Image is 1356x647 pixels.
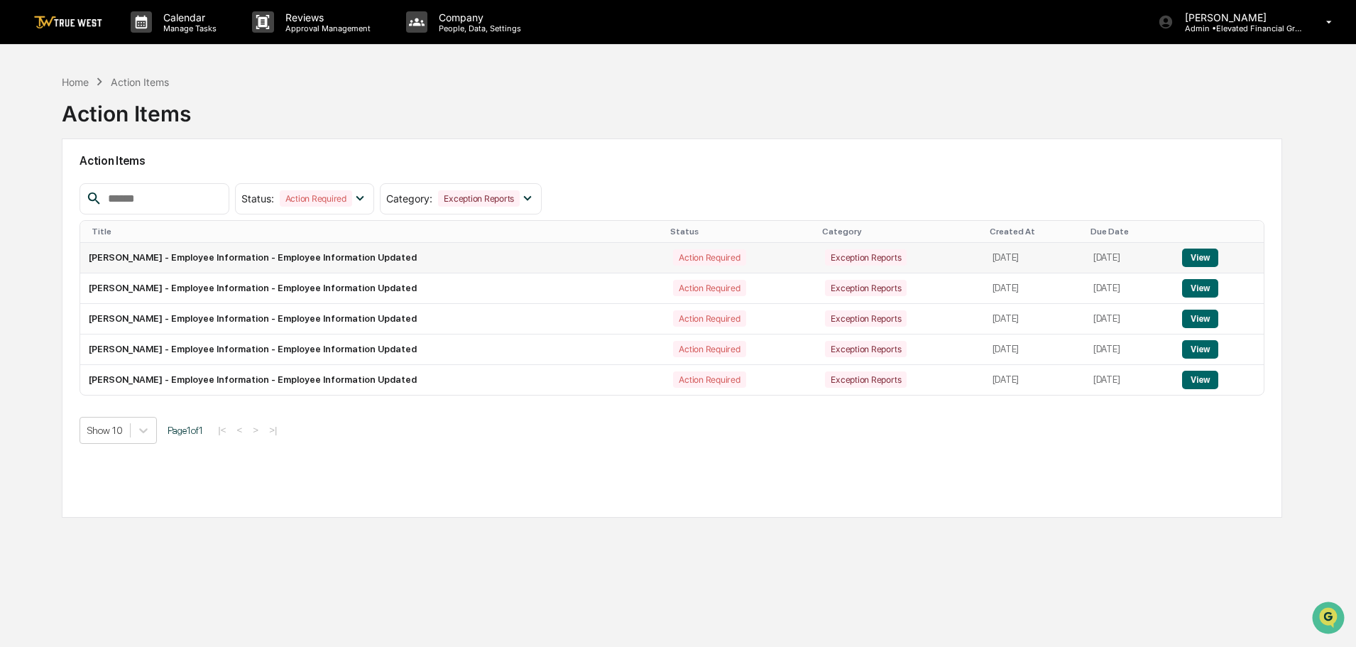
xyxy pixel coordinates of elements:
div: Past conversations [14,158,95,169]
p: Approval Management [274,23,378,33]
td: [DATE] [1085,335,1174,365]
button: Start new chat [241,113,258,130]
div: 🖐️ [14,292,26,303]
div: Created At [990,227,1079,236]
span: Page 1 of 1 [168,425,203,436]
button: |< [214,424,230,436]
a: View [1182,374,1218,385]
td: [DATE] [984,273,1085,304]
div: Action Items [111,76,169,88]
p: Admin • Elevated Financial Group [1174,23,1306,33]
span: Data Lookup [28,317,89,332]
span: [PERSON_NAME] [44,193,115,205]
h2: Action Items [80,154,1264,168]
td: [DATE] [1085,273,1174,304]
button: See all [220,155,258,172]
a: View [1182,344,1218,354]
td: [PERSON_NAME] - Employee Information - Employee Information Updated [80,335,665,365]
div: Start new chat [64,109,233,123]
div: Action Required [673,249,745,266]
td: [DATE] [984,365,1085,395]
a: View [1182,313,1218,324]
img: logo [34,16,102,29]
td: [PERSON_NAME] - Employee Information - Employee Information Updated [80,365,665,395]
button: View [1182,279,1218,298]
p: How can we help? [14,30,258,53]
p: Calendar [152,11,224,23]
button: View [1182,249,1218,267]
img: 1746055101610-c473b297-6a78-478c-a979-82029cc54cd1 [14,109,40,134]
div: Action Required [673,341,745,357]
p: Company [427,11,528,23]
button: >| [265,424,281,436]
img: Tammy Steffen [14,180,37,202]
p: [PERSON_NAME] [1174,11,1306,23]
div: 🗄️ [103,292,114,303]
button: > [248,424,263,436]
button: < [233,424,247,436]
td: [DATE] [1085,304,1174,335]
p: People, Data, Settings [427,23,528,33]
div: Action Required [673,310,745,327]
a: Powered byPylon [100,352,172,363]
td: [DATE] [984,335,1085,365]
div: Exception Reports [438,190,520,207]
div: Exception Reports [825,280,907,296]
td: [DATE] [984,243,1085,273]
div: Exception Reports [825,249,907,266]
img: 8933085812038_c878075ebb4cc5468115_72.jpg [30,109,55,134]
button: View [1182,340,1218,359]
span: [PERSON_NAME] [44,232,115,243]
td: [DATE] [1085,365,1174,395]
span: Pylon [141,352,172,363]
a: View [1182,252,1218,263]
a: 🖐️Preclearance [9,285,97,310]
span: • [118,193,123,205]
span: Category : [386,192,432,205]
div: Action Items [62,89,191,126]
td: [PERSON_NAME] - Employee Information - Employee Information Updated [80,304,665,335]
div: Due Date [1090,227,1168,236]
span: • [118,232,123,243]
a: View [1182,283,1218,293]
a: 🔎Data Lookup [9,312,95,337]
div: Exception Reports [825,310,907,327]
button: View [1182,310,1218,328]
div: Action Required [673,280,745,296]
div: Status [670,227,811,236]
iframe: Open customer support [1311,600,1349,638]
div: Action Required [280,190,352,207]
div: Exception Reports [825,371,907,388]
div: Exception Reports [825,341,907,357]
a: 🗄️Attestations [97,285,182,310]
span: [DATE] [126,193,155,205]
td: [DATE] [1085,243,1174,273]
p: Manage Tasks [152,23,224,33]
td: [PERSON_NAME] - Employee Information - Employee Information Updated [80,273,665,304]
span: Preclearance [28,290,92,305]
td: [PERSON_NAME] - Employee Information - Employee Information Updated [80,243,665,273]
span: [DATE] [126,232,155,243]
div: We're available if you need us! [64,123,195,134]
div: Action Required [673,371,745,388]
span: Attestations [117,290,176,305]
span: Status : [241,192,274,205]
div: 🔎 [14,319,26,330]
td: [DATE] [984,304,1085,335]
button: View [1182,371,1218,389]
p: Reviews [274,11,378,23]
div: Category [822,227,978,236]
div: Title [92,227,659,236]
img: Tammy Steffen [14,218,37,241]
div: Home [62,76,89,88]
